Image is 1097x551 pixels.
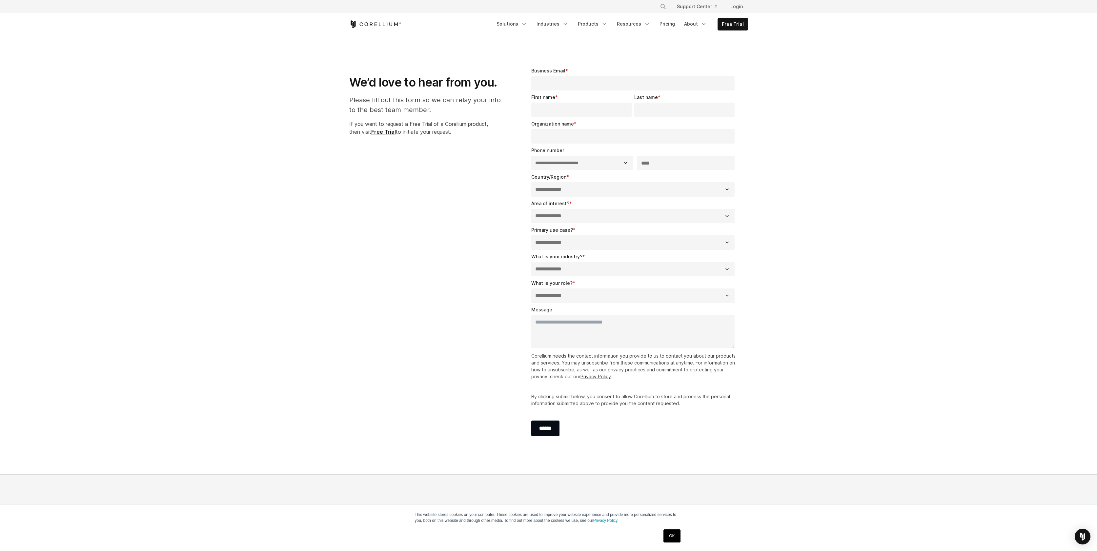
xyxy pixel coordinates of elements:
[531,307,552,312] span: Message
[493,18,748,30] div: Navigation Menu
[531,148,564,153] span: Phone number
[656,18,679,30] a: Pricing
[531,393,738,407] p: By clicking submit below, you consent to allow Corellium to store and process the personal inform...
[652,1,748,12] div: Navigation Menu
[531,94,555,100] span: First name
[531,121,574,127] span: Organization name
[531,174,566,180] span: Country/Region
[613,18,654,30] a: Resources
[718,18,748,30] a: Free Trial
[531,352,738,380] p: Corellium needs the contact information you provide to us to contact you about our products and s...
[580,374,611,379] a: Privacy Policy
[349,120,508,136] p: If you want to request a Free Trial of a Corellium product, then visit to initiate your request.
[349,75,508,90] h1: We’d love to hear from you.
[593,518,619,523] a: Privacy Policy.
[725,1,748,12] a: Login
[531,254,582,259] span: What is your industry?
[531,68,565,73] span: Business Email
[574,18,612,30] a: Products
[680,18,711,30] a: About
[657,1,669,12] button: Search
[672,1,722,12] a: Support Center
[493,18,531,30] a: Solutions
[663,529,680,542] a: OK
[533,18,573,30] a: Industries
[1075,529,1090,544] div: Open Intercom Messenger
[531,227,573,233] span: Primary use case?
[349,95,508,115] p: Please fill out this form so we can relay your info to the best team member.
[531,280,573,286] span: What is your role?
[371,128,396,135] a: Free Trial
[349,20,401,28] a: Corellium Home
[634,94,658,100] span: Last name
[531,201,569,206] span: Area of interest?
[415,512,682,523] p: This website stores cookies on your computer. These cookies are used to improve your website expe...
